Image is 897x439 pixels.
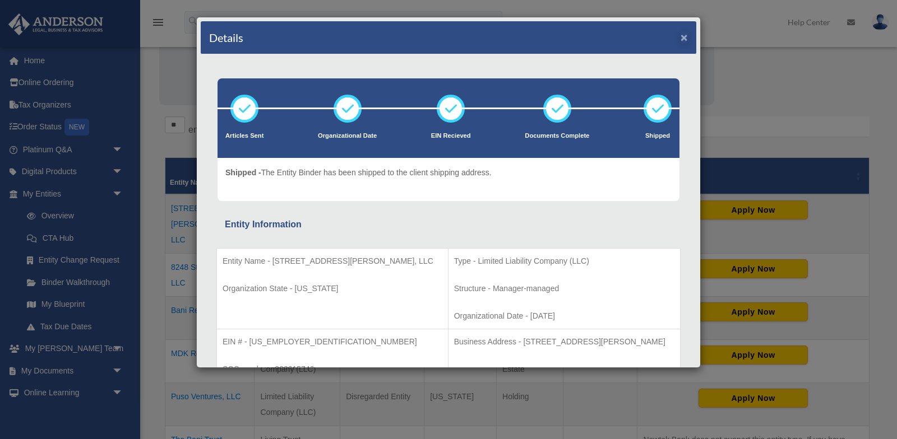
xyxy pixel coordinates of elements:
[209,30,243,45] h4: Details
[225,166,492,180] p: The Entity Binder has been shipped to the client shipping address.
[223,282,442,296] p: Organization State - [US_STATE]
[225,217,672,232] div: Entity Information
[454,282,674,296] p: Structure - Manager-managed
[223,335,442,349] p: EIN # - [US_EMPLOYER_IDENTIFICATION_NUMBER]
[318,130,377,142] p: Organizational Date
[225,130,263,142] p: Articles Sent
[454,309,674,323] p: Organizational Date - [DATE]
[681,31,688,43] button: ×
[525,130,589,142] p: Documents Complete
[454,335,674,349] p: Business Address - [STREET_ADDRESS][PERSON_NAME]
[223,362,442,376] p: SOS number - 803215740
[223,254,442,268] p: Entity Name - [STREET_ADDRESS][PERSON_NAME], LLC
[454,254,674,268] p: Type - Limited Liability Company (LLC)
[644,130,672,142] p: Shipped
[225,168,261,177] span: Shipped -
[431,130,471,142] p: EIN Recieved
